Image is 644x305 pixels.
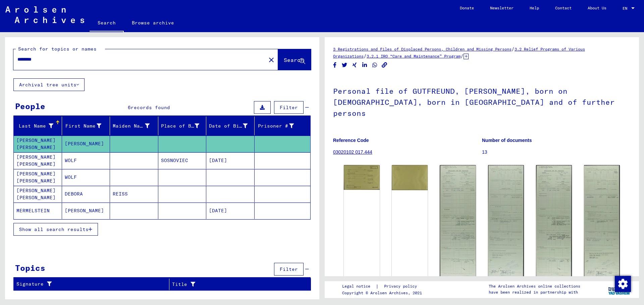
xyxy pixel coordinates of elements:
[14,186,62,202] mat-cell: [PERSON_NAME] [PERSON_NAME]
[14,117,62,135] mat-header-cell: Last Name
[206,117,255,135] mat-header-cell: Date of Birth
[364,53,367,59] span: /
[158,152,207,169] mat-cell: SOSNOVIEC
[536,165,572,277] img: 001.jpg
[15,100,45,112] div: People
[257,123,294,130] div: Prisoner #
[113,123,150,130] div: Maiden Name
[161,121,208,131] div: Place of Birth
[16,281,164,288] div: Signature
[124,15,182,31] a: Browse archive
[62,117,110,135] mat-header-cell: First Name
[110,117,158,135] mat-header-cell: Maiden Name
[206,152,255,169] mat-cell: [DATE]
[615,276,631,292] img: Change consent
[284,57,304,63] span: Search
[489,283,580,289] p: The Arolsen Archives online collections
[333,76,631,127] h1: Personal file of GUTFREUND, [PERSON_NAME], born on [DEMOGRAPHIC_DATA], born in [GEOGRAPHIC_DATA] ...
[16,121,62,131] div: Last Name
[512,46,515,52] span: /
[265,53,278,66] button: Clear
[351,61,358,69] button: Share on Xing
[62,203,110,219] mat-cell: [PERSON_NAME]
[65,123,102,130] div: First Name
[379,283,425,290] a: Privacy policy
[488,165,524,277] img: 002.jpg
[342,283,376,290] a: Legal notice
[18,46,97,52] mat-label: Search for topics or names
[209,123,248,130] div: Date of Birth
[14,169,62,185] mat-cell: [PERSON_NAME] [PERSON_NAME]
[341,61,348,69] button: Share on Twitter
[333,138,369,143] b: Reference Code
[482,149,631,156] p: 13
[131,104,170,110] span: records found
[361,61,368,69] button: Share on LinkedIn
[274,101,304,114] button: Filter
[128,104,131,110] span: 6
[62,136,110,152] mat-cell: [PERSON_NAME]
[371,61,378,69] button: Share on WhatsApp
[255,117,311,135] mat-header-cell: Prisoner #
[206,203,255,219] mat-cell: [DATE]
[90,15,124,32] a: Search
[158,117,207,135] mat-header-cell: Place of Birth
[19,226,89,232] span: Show all search results
[607,281,632,298] img: yv_logo.png
[14,152,62,169] mat-cell: [PERSON_NAME] [PERSON_NAME]
[342,290,425,296] p: Copyright © Arolsen Archives, 2021
[280,266,298,272] span: Filter
[392,165,428,190] img: 002.jpg
[110,186,158,202] mat-cell: REISS
[461,53,464,59] span: /
[333,149,372,155] a: 03020102 017.444
[278,49,311,70] button: Search
[172,281,298,288] div: Title
[14,136,62,152] mat-cell: [PERSON_NAME] [PERSON_NAME]
[367,54,461,59] a: 3.2.1 IRO “Care and Maintenance” Program
[257,121,303,131] div: Prisoner #
[62,169,110,185] mat-cell: WOLF
[280,104,298,110] span: Filter
[5,6,84,23] img: Arolsen_neg.svg
[623,6,630,11] span: EN
[161,123,200,130] div: Place of Birth
[16,123,53,130] div: Last Name
[331,61,338,69] button: Share on Facebook
[65,121,110,131] div: First Name
[209,121,256,131] div: Date of Birth
[113,121,158,131] div: Maiden Name
[584,165,620,277] img: 002.jpg
[381,61,388,69] button: Copy link
[14,203,62,219] mat-cell: MERMELSTEIN
[274,263,304,276] button: Filter
[333,47,512,52] a: 3 Registrations and Files of Displaced Persons, Children and Missing Persons
[15,262,45,274] div: Topics
[489,289,580,295] p: have been realized in partnership with
[440,165,476,278] img: 001.jpg
[172,279,304,290] div: Title
[16,279,171,290] div: Signature
[13,223,98,236] button: Show all search results
[342,283,425,290] div: |
[62,152,110,169] mat-cell: WOLF
[482,138,532,143] b: Number of documents
[13,78,85,91] button: Archival tree units
[62,186,110,202] mat-cell: DEBORA
[344,165,380,190] img: 001.jpg
[267,56,275,64] mat-icon: close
